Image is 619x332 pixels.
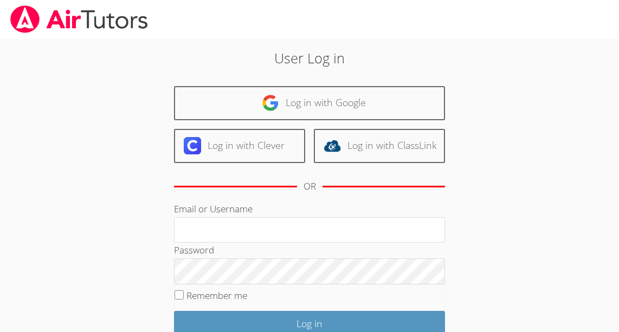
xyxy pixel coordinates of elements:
[174,129,305,163] a: Log in with Clever
[314,129,445,163] a: Log in with ClassLink
[324,137,341,154] img: classlink-logo-d6bb404cc1216ec64c9a2012d9dc4662098be43eaf13dc465df04b49fa7ab582.svg
[9,5,149,33] img: airtutors_banner-c4298cdbf04f3fff15de1276eac7730deb9818008684d7c2e4769d2f7ddbe033.png
[184,137,201,154] img: clever-logo-6eab21bc6e7a338710f1a6ff85c0baf02591cd810cc4098c63d3a4b26e2feb20.svg
[174,244,214,256] label: Password
[174,203,253,215] label: Email or Username
[143,48,477,68] h2: User Log in
[304,179,316,194] div: OR
[186,289,247,302] label: Remember me
[262,94,279,112] img: google-logo-50288ca7cdecda66e5e0955fdab243c47b7ad437acaf1139b6f446037453330a.svg
[174,86,445,120] a: Log in with Google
